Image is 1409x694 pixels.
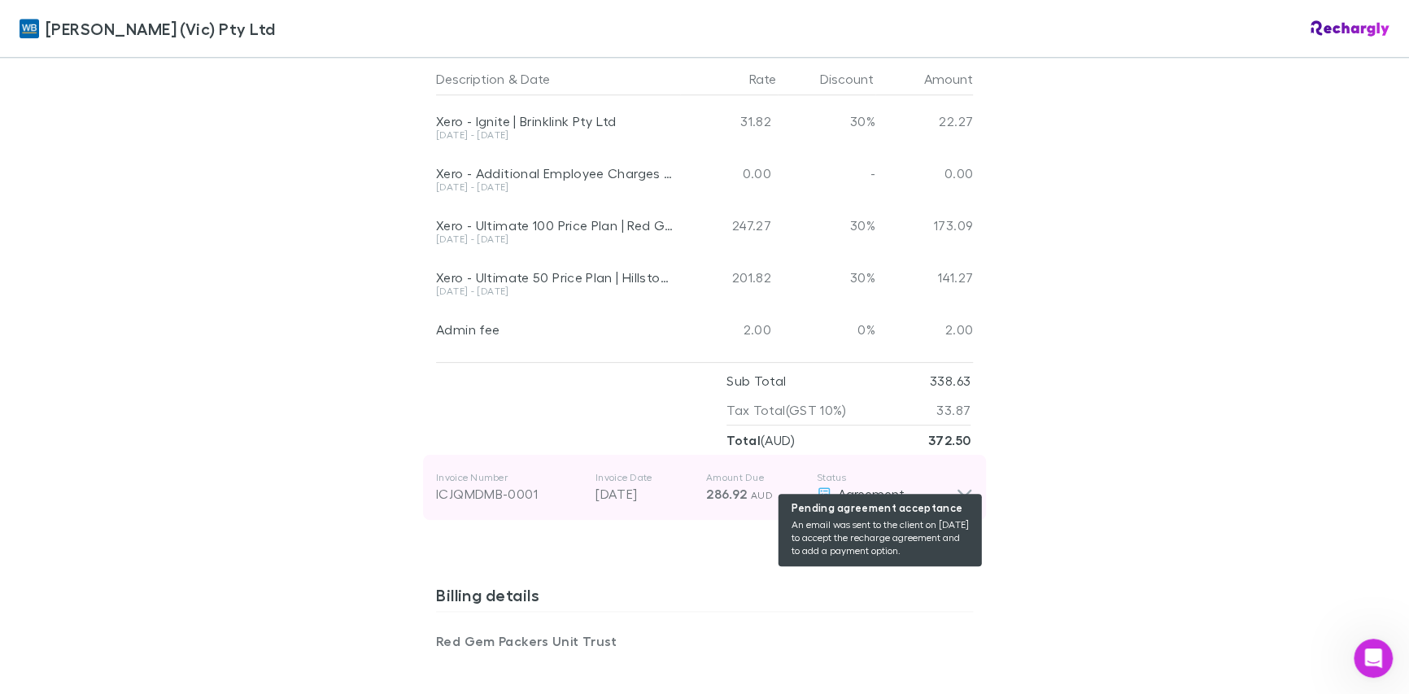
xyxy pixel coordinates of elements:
span: [PERSON_NAME] (Vic) Pty Ltd [46,16,275,41]
div: 141.27 [875,251,973,303]
div: & [436,63,674,95]
p: Invoice Number [436,471,582,484]
div: 0% [778,303,875,356]
div: 2.00 [875,303,973,356]
div: 0.00 [875,147,973,199]
img: William Buck (Vic) Pty Ltd's Logo [20,19,39,38]
img: Rechargly Logo [1311,20,1389,37]
div: Xero - Ultimate 100 Price Plan | Red Gem Packers Unit Trust [436,217,674,234]
span: 286.92 [706,486,747,502]
p: Status [817,471,956,484]
p: 338.63 [930,366,971,395]
div: 30% [778,251,875,303]
div: [DATE] - [DATE] [436,286,674,296]
p: Amount Due [706,471,804,484]
span: Agreement [838,486,905,501]
p: 33.87 [936,395,971,425]
div: 201.82 [680,251,778,303]
p: Sub Total [726,366,786,395]
div: 30% [778,199,875,251]
p: Red Gem Packers Unit Trust [436,631,704,651]
button: Description [436,63,504,95]
div: [DATE] - [DATE] [436,234,674,244]
div: [DATE] - [DATE] [436,182,674,192]
div: [DATE] - [DATE] [436,130,674,140]
h3: Billing details [436,585,973,611]
iframe: Intercom live chat [1354,639,1393,678]
div: 173.09 [875,199,973,251]
div: 22.27 [875,95,973,147]
span: AUD [751,489,773,501]
div: 31.82 [680,95,778,147]
div: Xero - Additional Employee Charges over 100 | Red Gem Packers Unit Trust [436,165,674,181]
div: 0.00 [680,147,778,199]
button: Date [521,63,550,95]
div: ICJQMDMB-0001 [436,484,582,504]
div: Xero - Ultimate 50 Price Plan | Hillston Farms Partnership [436,269,674,286]
div: 247.27 [680,199,778,251]
div: 30% [778,95,875,147]
div: Invoice NumberICJQMDMB-0001Invoice Date[DATE]Amount Due286.92 AUDStatus [423,455,986,520]
strong: Total [726,432,761,448]
div: Admin fee [436,321,674,338]
div: 2.00 [680,303,778,356]
p: Tax Total (GST 10%) [726,395,847,425]
div: - [778,147,875,199]
p: [DATE] [595,484,693,504]
strong: 372.50 [928,432,971,448]
div: Xero - Ignite | Brinklink Pty Ltd [436,113,674,129]
p: ( AUD ) [726,426,795,455]
p: Invoice Date [595,471,693,484]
